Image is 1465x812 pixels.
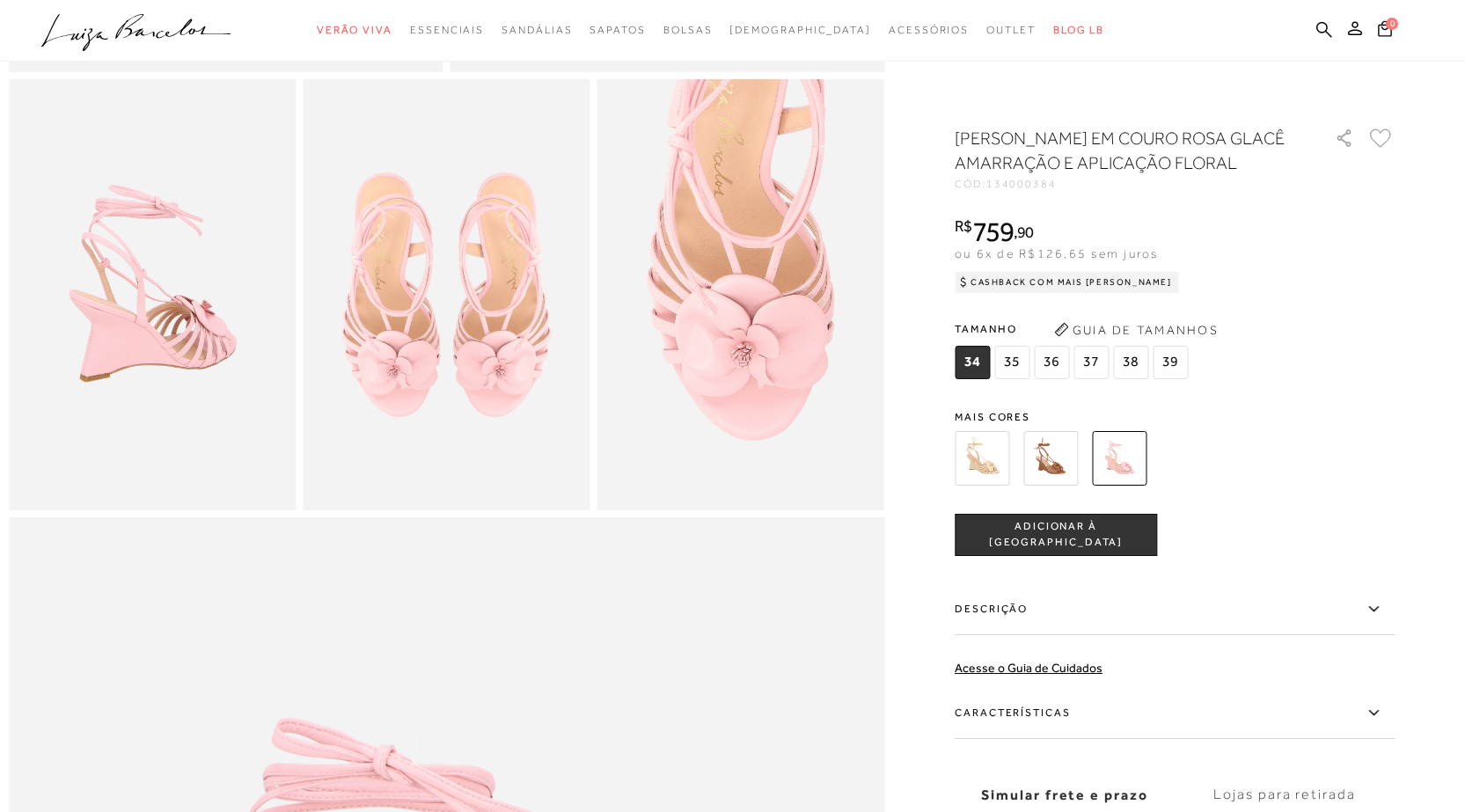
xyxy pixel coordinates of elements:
[955,316,1192,342] span: Tamanho
[955,272,1179,293] div: Cashback com Mais [PERSON_NAME]
[955,346,990,379] span: 34
[955,661,1102,675] a: Acesse o Guia de Cuidados
[1023,431,1078,486] img: SANDÁLIA ANABELA EM COURO CARAMELO AMARRAÇÃO E APLICAÇÃO FLORAL
[1048,316,1224,344] button: Guia de Tamanhos
[590,24,645,36] span: Sapatos
[994,346,1029,379] span: 35
[1073,346,1109,379] span: 37
[663,14,713,47] a: categoryNavScreenReaderText
[1017,223,1034,241] span: 90
[1034,346,1069,379] span: 36
[889,24,969,36] span: Acessórios
[502,14,572,47] a: categoryNavScreenReaderText
[955,431,1009,486] img: SANDÁLIA ANABELA EM COURO BAUNILHA COM AMARRAÇÃO E APLICAÇÃO FLORAL
[955,126,1285,175] h1: [PERSON_NAME] EM COURO ROSA GLACÊ AMARRAÇÃO E APLICAÇÃO FLORAL
[956,519,1156,550] span: ADICIONAR À [GEOGRAPHIC_DATA]
[955,412,1395,422] span: Mais cores
[955,688,1395,739] label: Características
[955,514,1157,556] button: ADICIONAR À [GEOGRAPHIC_DATA]
[986,178,1057,190] span: 134000384
[955,246,1158,260] span: ou 6x de R$126,65 sem juros
[955,218,972,234] i: R$
[1153,346,1188,379] span: 39
[9,79,296,509] img: image
[1113,346,1148,379] span: 38
[986,14,1036,47] a: categoryNavScreenReaderText
[1386,18,1398,30] span: 0
[1053,24,1104,36] span: BLOG LB
[597,79,884,509] img: image
[317,24,392,36] span: Verão Viva
[590,14,645,47] a: categoryNavScreenReaderText
[410,14,484,47] a: categoryNavScreenReaderText
[502,24,572,36] span: Sandálias
[955,584,1395,635] label: Descrição
[729,24,871,36] span: [DEMOGRAPHIC_DATA]
[1373,19,1397,43] button: 0
[663,24,713,36] span: Bolsas
[729,14,871,47] a: noSubCategoriesText
[1014,224,1034,240] i: ,
[317,14,392,47] a: categoryNavScreenReaderText
[972,216,1014,247] span: 759
[889,14,969,47] a: categoryNavScreenReaderText
[410,24,484,36] span: Essenciais
[1092,431,1146,486] img: SANDÁLIA ANABELA EM COURO ROSA GLACÊ AMARRAÇÃO E APLICAÇÃO FLORAL
[303,79,590,509] img: image
[955,179,1307,189] div: CÓD:
[986,24,1036,36] span: Outlet
[1053,14,1104,47] a: BLOG LB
